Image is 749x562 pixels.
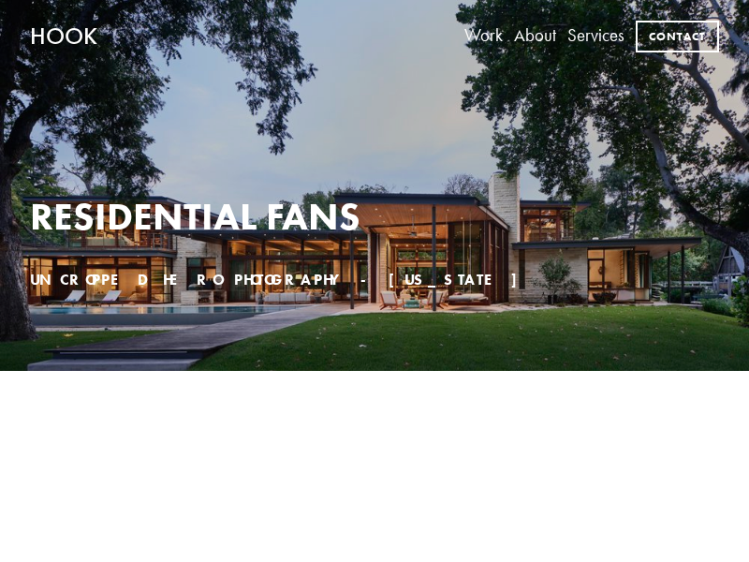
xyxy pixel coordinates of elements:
a: About [514,19,556,54]
strong: UNCROPPED HERO PHOTOGRAPHY - [US_STATE] [30,271,527,288]
a: Services [567,19,624,54]
strong: RESIDENTIAL FANS [30,193,360,240]
a: Contact [636,21,719,52]
a: HOOK [30,22,97,51]
a: Work [464,19,503,54]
